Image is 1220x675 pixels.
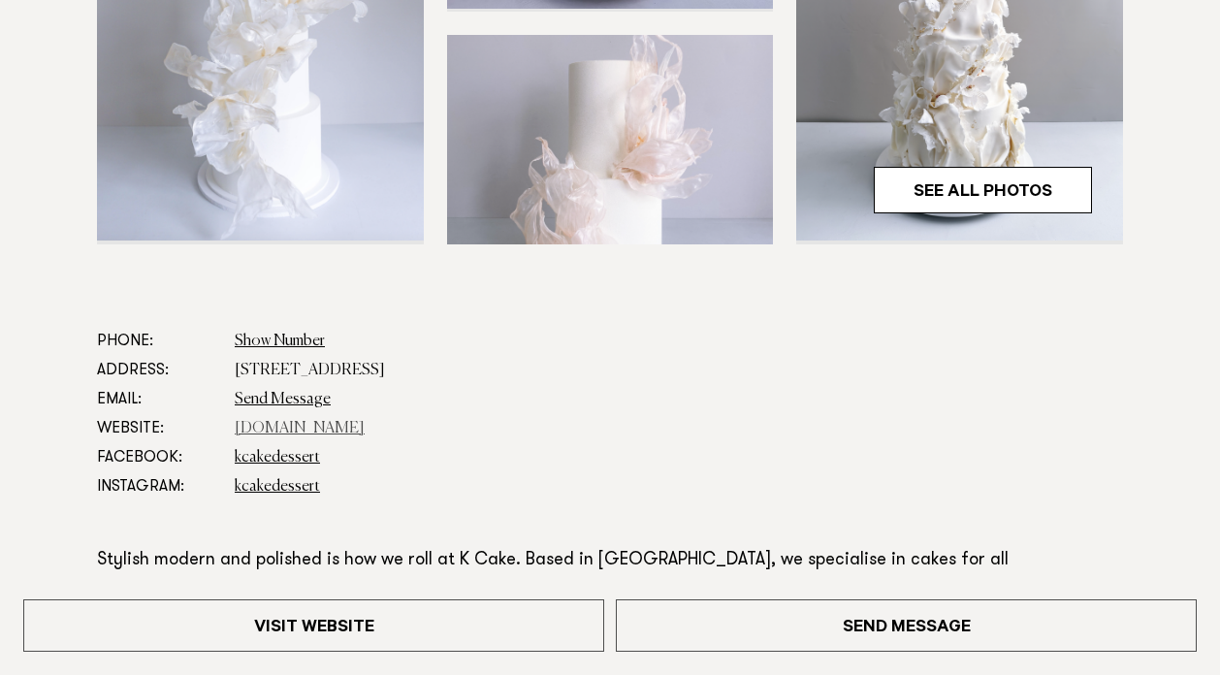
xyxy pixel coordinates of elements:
dt: Website: [97,414,219,443]
p: Stylish modern and polished is how we roll at K Cake. Based in [GEOGRAPHIC_DATA], we specialise i... [97,548,1123,657]
a: kcakedessert [235,479,320,495]
dt: Phone: [97,327,219,356]
dt: Facebook: [97,443,219,472]
a: Show Number [235,334,325,349]
a: Visit Website [23,599,604,652]
dd: [STREET_ADDRESS] [235,356,1123,385]
dt: Email: [97,385,219,414]
a: [DOMAIN_NAME] [235,421,365,436]
a: Send Message [235,392,331,407]
a: Send Message [616,599,1197,652]
dt: Address: [97,356,219,385]
a: See All Photos [874,167,1092,213]
dt: Instagram: [97,472,219,501]
a: kcakedessert [235,450,320,466]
